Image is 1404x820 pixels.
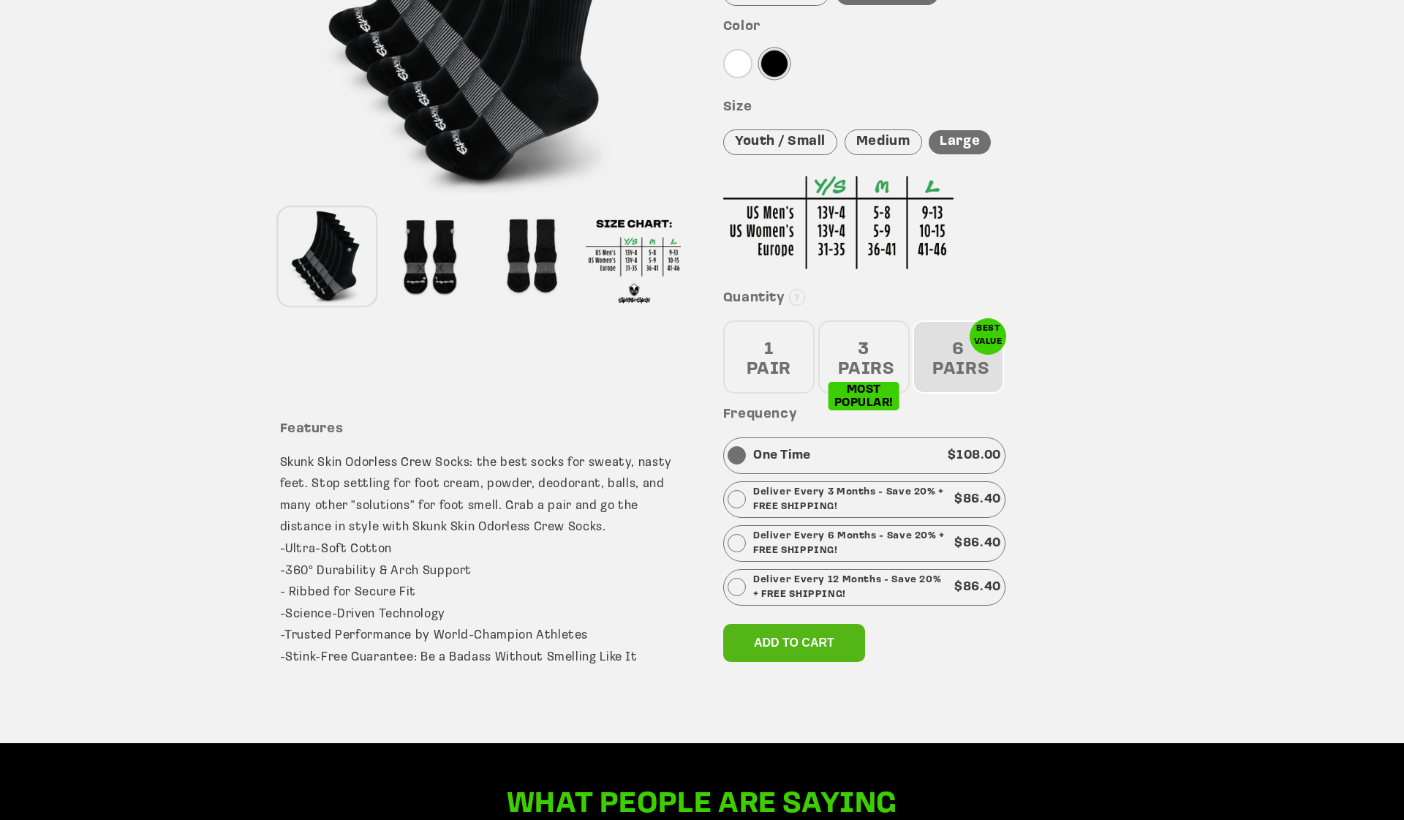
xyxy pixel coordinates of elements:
[754,636,834,649] span: Add to cart
[753,529,947,558] p: Deliver Every 6 Months - Save 20% + FREE SHIPPING!
[929,130,991,154] div: Large
[723,176,954,269] img: Sizing Chart
[963,493,1001,505] span: 86.40
[948,445,1000,467] p: $
[753,445,811,467] p: One Time
[818,320,910,394] div: 3 PAIRS
[723,99,1125,116] h3: Size
[280,452,682,691] p: Skunk Skin Odorless Crew Socks: the best socks for sweaty, nasty feet. Stop settling for foot cre...
[753,485,947,514] p: Deliver Every 3 Months - Save 20% + FREE SHIPPING!
[723,290,1125,307] h3: Quantity
[956,449,1001,462] span: 108.00
[723,320,815,394] div: 1 PAIR
[963,581,1001,593] span: 86.40
[954,576,1001,598] p: $
[753,573,947,602] p: Deliver Every 12 Months - Save 20% + FREE SHIPPING!
[280,421,682,438] h3: Features
[954,533,1001,554] p: $
[913,320,1004,394] div: 6 PAIRS
[954,489,1001,511] p: $
[723,19,1125,36] h3: Color
[845,129,922,155] div: Medium
[723,624,865,662] button: Add to cart
[963,537,1001,549] span: 86.40
[723,129,837,155] div: Youth / Small
[723,407,1125,424] h3: Frequency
